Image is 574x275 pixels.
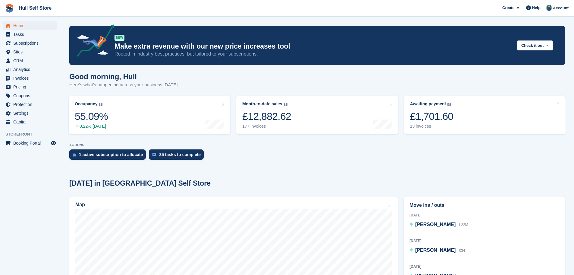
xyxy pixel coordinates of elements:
img: icon-info-grey-7440780725fd019a000dd9b08b2336e03edf1995a4989e88bcd33f0948082b44.svg [447,103,451,106]
span: CRM [13,56,49,65]
img: price-adjustments-announcement-icon-8257ccfd72463d97f412b2fc003d46551f7dbcb40ab6d574587a9cd5c0d94... [72,24,114,59]
span: Subscriptions [13,39,49,47]
a: 1 active subscription to allocate [69,149,149,163]
span: Invoices [13,74,49,82]
span: 034 [459,248,465,253]
a: menu [3,30,57,39]
a: 35 tasks to complete [149,149,207,163]
div: [DATE] [409,238,559,244]
div: [DATE] [409,264,559,269]
span: Tasks [13,30,49,39]
span: Home [13,21,49,30]
h2: [DATE] in [GEOGRAPHIC_DATA] Self Store [69,179,211,187]
h2: Map [75,202,85,207]
a: menu [3,39,57,47]
p: ACTIONS [69,143,565,147]
div: 177 invoices [242,124,291,129]
h2: Move ins / outs [409,202,559,209]
a: menu [3,91,57,100]
h1: Good morning, Hull [69,72,178,81]
img: Hull Self Store [546,5,552,11]
div: 13 invoices [410,124,453,129]
a: Hull Self Store [16,3,54,13]
img: task-75834270c22a3079a89374b754ae025e5fb1db73e45f91037f5363f120a921f8.svg [152,153,156,156]
a: Preview store [50,139,57,147]
div: Awaiting payment [410,101,446,107]
a: Awaiting payment £1,701.60 13 invoices [404,96,566,134]
span: Coupons [13,91,49,100]
button: Check it out → [517,40,553,50]
a: Month-to-date sales £12,882.62 177 invoices [236,96,398,134]
p: Rooted in industry best practices, but tailored to your subscriptions. [114,51,512,57]
div: Month-to-date sales [242,101,282,107]
span: Booking Portal [13,139,49,147]
span: [PERSON_NAME] [415,248,456,253]
img: icon-info-grey-7440780725fd019a000dd9b08b2336e03edf1995a4989e88bcd33f0948082b44.svg [99,103,102,106]
a: menu [3,74,57,82]
span: Settings [13,109,49,117]
a: menu [3,118,57,126]
span: Account [553,5,569,11]
img: active_subscription_to_allocate_icon-d502201f5373d7db506a760aba3b589e785aa758c864c3986d89f69b8ff3... [73,153,76,157]
div: £1,701.60 [410,110,453,123]
a: [PERSON_NAME] L22M [409,221,468,229]
a: [PERSON_NAME] 034 [409,247,465,254]
span: L22M [459,223,468,227]
a: menu [3,65,57,74]
a: menu [3,48,57,56]
a: menu [3,83,57,91]
div: 1 active subscription to allocate [79,152,143,157]
a: menu [3,109,57,117]
div: NEW [114,35,124,41]
a: menu [3,100,57,109]
span: Help [532,5,541,11]
p: Here's what's happening across your business [DATE] [69,82,178,88]
div: Occupancy [75,101,97,107]
a: menu [3,21,57,30]
img: stora-icon-8386f47178a22dfd0bd8f6a31ec36ba5ce8667c1dd55bd0f319d3a0aa187defe.svg [5,4,14,13]
div: 55.09% [75,110,108,123]
div: 35 tasks to complete [159,152,201,157]
a: menu [3,56,57,65]
span: Protection [13,100,49,109]
span: Analytics [13,65,49,74]
span: Storefront [5,131,60,137]
a: menu [3,139,57,147]
a: Occupancy 55.09% 0.22% [DATE] [69,96,230,134]
p: Make extra revenue with our new price increases tool [114,42,512,51]
span: Capital [13,118,49,126]
img: icon-info-grey-7440780725fd019a000dd9b08b2336e03edf1995a4989e88bcd33f0948082b44.svg [284,103,287,106]
div: [DATE] [409,213,559,218]
span: Create [502,5,514,11]
span: Pricing [13,83,49,91]
div: 0.22% [DATE] [75,124,108,129]
span: Sites [13,48,49,56]
div: £12,882.62 [242,110,291,123]
span: [PERSON_NAME] [415,222,456,227]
